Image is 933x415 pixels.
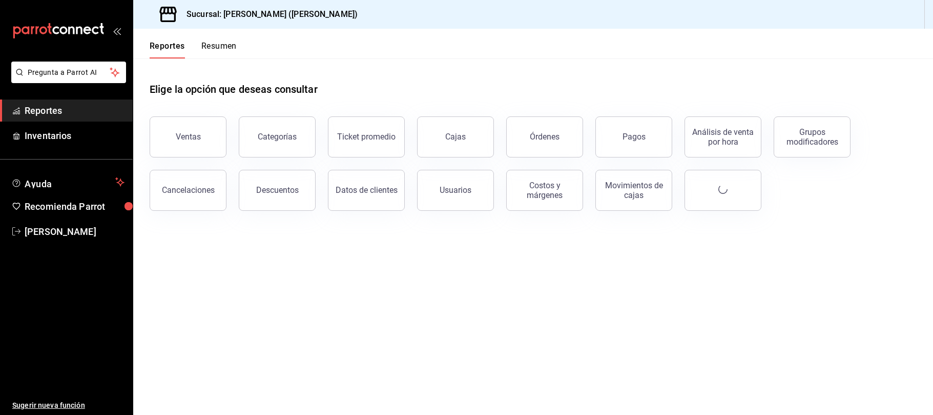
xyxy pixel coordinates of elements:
[150,41,237,58] div: navigation tabs
[239,170,316,211] button: Descuentos
[780,127,844,147] div: Grupos modificadores
[256,185,299,195] div: Descuentos
[417,170,494,211] button: Usuarios
[25,200,125,213] span: Recomienda Parrot
[239,116,316,157] button: Categorías
[445,132,466,142] div: Cajas
[178,8,358,21] h3: Sucursal: [PERSON_NAME] ([PERSON_NAME])
[162,185,215,195] div: Cancelaciones
[25,225,125,239] span: [PERSON_NAME]
[595,116,672,157] button: Pagos
[150,41,185,58] button: Reportes
[595,170,672,211] button: Movimientos de cajas
[7,74,126,85] a: Pregunta a Parrot AI
[328,116,405,157] button: Ticket promedio
[25,129,125,143] span: Inventarios
[530,132,559,142] div: Órdenes
[337,132,396,142] div: Ticket promedio
[328,170,405,211] button: Datos de clientes
[150,116,226,157] button: Ventas
[11,62,126,83] button: Pregunta a Parrot AI
[506,116,583,157] button: Órdenes
[176,132,201,142] div: Ventas
[25,104,125,117] span: Reportes
[602,181,666,200] div: Movimientos de cajas
[25,176,111,188] span: Ayuda
[113,27,121,35] button: open_drawer_menu
[440,185,471,195] div: Usuarios
[150,82,318,97] h1: Elige la opción que deseas consultar
[685,116,761,157] button: Análisis de venta por hora
[258,132,297,142] div: Categorías
[506,170,583,211] button: Costos y márgenes
[417,116,494,157] button: Cajas
[513,181,576,200] div: Costos y márgenes
[336,185,398,195] div: Datos de clientes
[774,116,851,157] button: Grupos modificadores
[150,170,226,211] button: Cancelaciones
[623,132,646,142] div: Pagos
[201,41,237,58] button: Resumen
[28,67,110,78] span: Pregunta a Parrot AI
[12,400,125,411] span: Sugerir nueva función
[691,127,755,147] div: Análisis de venta por hora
